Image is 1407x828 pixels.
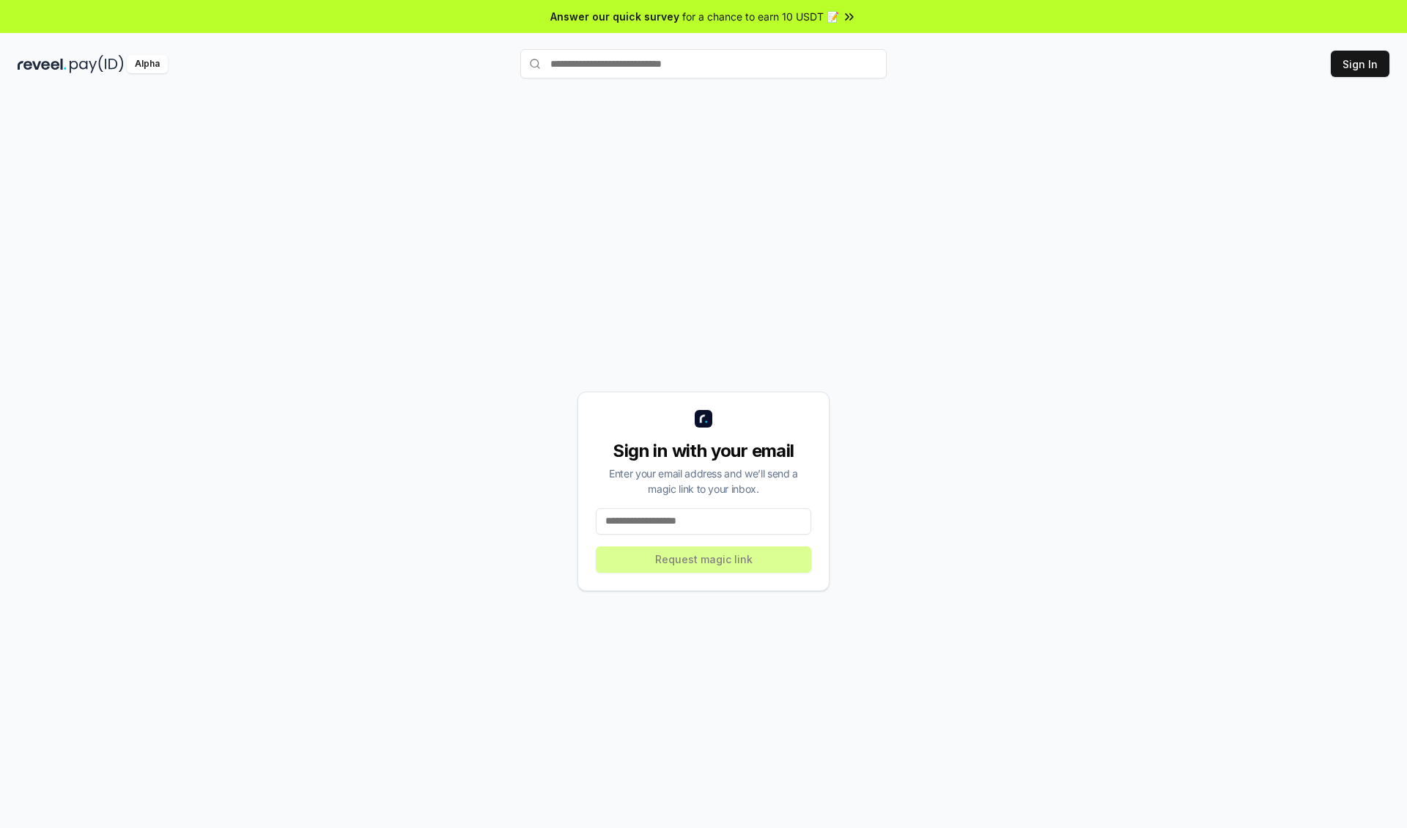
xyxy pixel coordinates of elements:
button: Sign In [1331,51,1389,77]
div: Alpha [127,55,168,73]
span: Answer our quick survey [550,9,679,24]
img: pay_id [70,55,124,73]
div: Sign in with your email [596,439,811,463]
span: for a chance to earn 10 USDT 📝 [682,9,839,24]
img: logo_small [695,410,712,428]
div: Enter your email address and we’ll send a magic link to your inbox. [596,466,811,497]
img: reveel_dark [18,55,67,73]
